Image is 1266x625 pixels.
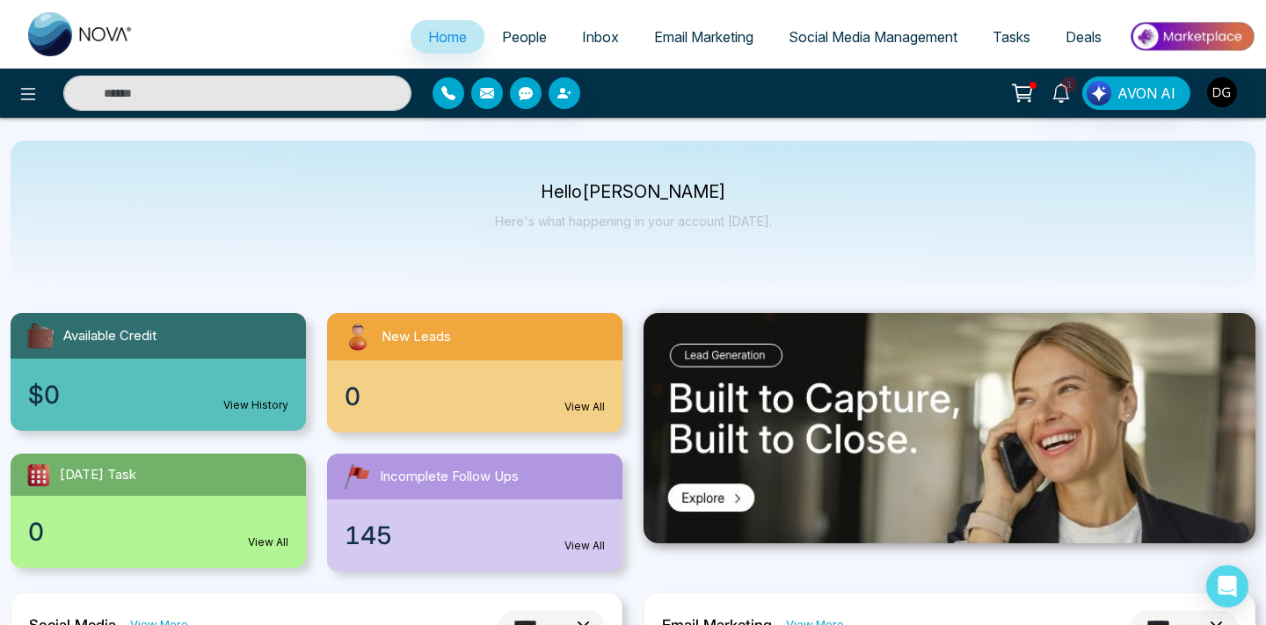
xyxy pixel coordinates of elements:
[341,320,375,353] img: newLeads.svg
[564,538,605,554] a: View All
[1061,76,1077,92] span: 1
[380,467,519,487] span: Incomplete Follow Ups
[502,28,547,46] span: People
[28,12,134,56] img: Nova CRM Logo
[495,185,772,200] p: Hello [PERSON_NAME]
[411,20,484,54] a: Home
[1117,83,1175,104] span: AVON AI
[771,20,975,54] a: Social Media Management
[60,465,136,485] span: [DATE] Task
[1087,81,1111,105] img: Lead Flow
[223,397,288,413] a: View History
[993,28,1030,46] span: Tasks
[654,28,753,46] span: Email Marketing
[789,28,957,46] span: Social Media Management
[28,376,60,413] span: $0
[1048,20,1119,54] a: Deals
[341,461,373,492] img: followUps.svg
[345,378,360,415] span: 0
[1207,77,1237,107] img: User Avatar
[484,20,564,54] a: People
[1082,76,1190,110] button: AVON AI
[1040,76,1082,107] a: 1
[1128,17,1255,56] img: Market-place.gif
[382,327,451,347] span: New Leads
[975,20,1048,54] a: Tasks
[637,20,771,54] a: Email Marketing
[345,517,392,554] span: 145
[25,320,56,352] img: availableCredit.svg
[428,28,467,46] span: Home
[248,534,288,550] a: View All
[316,454,633,571] a: Incomplete Follow Ups145View All
[495,214,772,229] p: Here's what happening in your account [DATE].
[25,461,53,489] img: todayTask.svg
[564,399,605,415] a: View All
[582,28,619,46] span: Inbox
[28,513,44,550] span: 0
[564,20,637,54] a: Inbox
[316,313,633,432] a: New Leads0View All
[644,313,1255,543] img: .
[1066,28,1102,46] span: Deals
[63,326,156,346] span: Available Credit
[1206,565,1248,607] div: Open Intercom Messenger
